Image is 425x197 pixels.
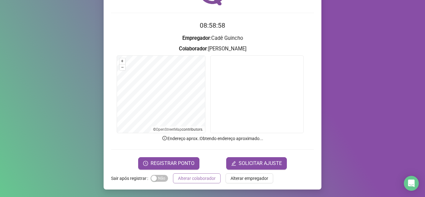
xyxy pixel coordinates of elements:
[111,34,314,42] h3: : Cadê Guincho
[178,175,216,182] span: Alterar colaborador
[226,157,287,170] button: editSOLICITAR AJUSTE
[226,173,273,183] button: Alterar empregador
[239,160,282,167] span: SOLICITAR AJUSTE
[162,135,167,141] span: info-circle
[119,58,125,64] button: +
[111,135,314,142] p: Endereço aprox. : Obtendo endereço aproximado...
[179,46,207,52] strong: Colaborador
[143,161,148,166] span: clock-circle
[111,45,314,53] h3: : [PERSON_NAME]
[404,176,419,191] div: Open Intercom Messenger
[231,161,236,166] span: edit
[200,22,225,29] time: 08:58:58
[173,173,221,183] button: Alterar colaborador
[151,160,194,167] span: REGISTRAR PONTO
[231,175,268,182] span: Alterar empregador
[182,35,210,41] strong: Empregador
[119,64,125,70] button: –
[111,173,151,183] label: Sair após registrar
[138,157,199,170] button: REGISTRAR PONTO
[153,127,203,132] li: © contributors.
[156,127,182,132] a: OpenStreetMap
